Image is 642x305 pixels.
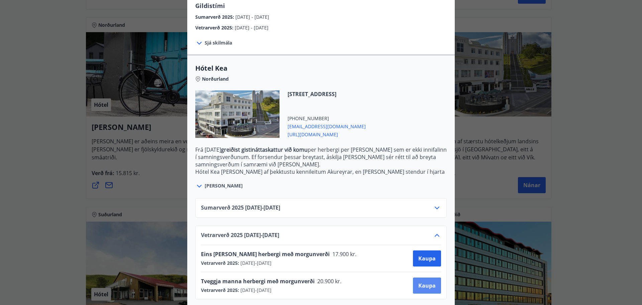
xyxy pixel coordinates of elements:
[235,14,269,20] span: [DATE] - [DATE]
[288,122,366,130] span: [EMAIL_ADDRESS][DOMAIN_NAME]
[288,130,366,138] span: [URL][DOMAIN_NAME]
[195,2,225,10] span: Gildistími
[221,146,308,153] strong: greiðist gistináttaskattur við komu
[195,64,447,73] span: Hótel Kea
[288,115,366,122] span: [PHONE_NUMBER]
[195,168,447,198] p: Hótel Kea [PERSON_NAME] af þekktustu kennileitum Akureyrar, en [PERSON_NAME] stendur í hjarta mið...
[195,146,447,168] p: Frá [DATE] per herbergi per [PERSON_NAME] sem er ekki innifalinn í samningsverðunum. Ef forsendur...
[195,14,235,20] span: Sumarverð 2025 :
[288,90,366,98] span: [STREET_ADDRESS]
[202,76,229,82] span: Norðurland
[235,24,269,31] span: [DATE] - [DATE]
[195,24,235,31] span: Vetrarverð 2025 :
[205,40,232,46] span: Sjá skilmála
